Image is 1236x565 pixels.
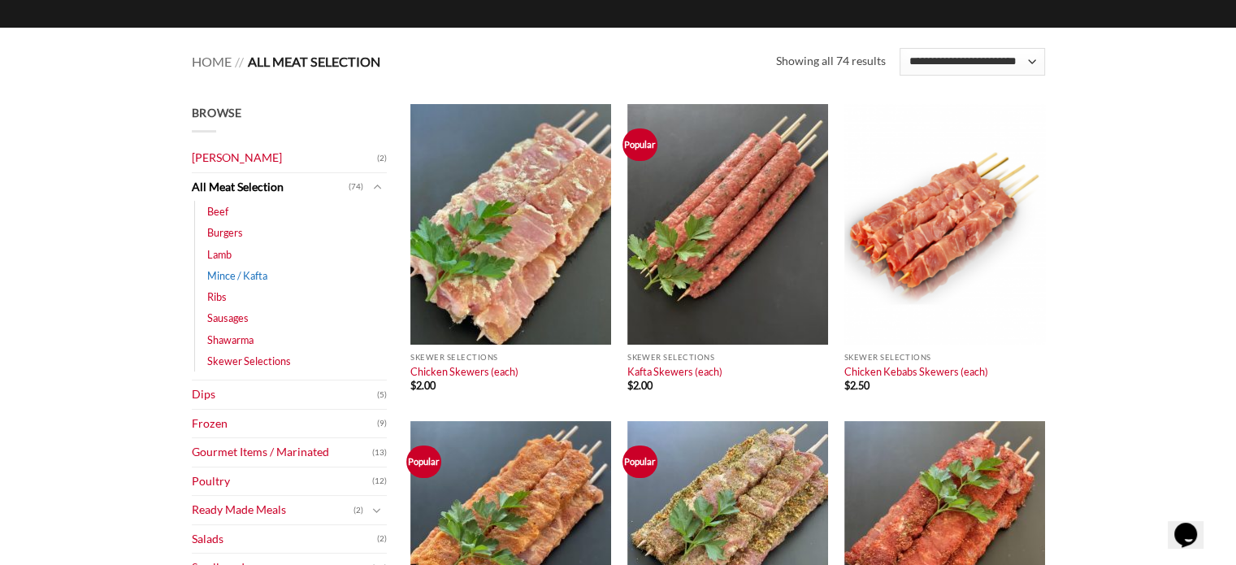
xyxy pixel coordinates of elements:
[844,353,1045,362] p: Skewer Selections
[192,496,353,524] a: Ready Made Meals
[235,54,244,69] span: //
[192,380,377,409] a: Dips
[410,104,611,345] img: Chicken Skewers
[207,329,254,350] a: Shawarma
[410,353,611,362] p: Skewer Selections
[410,365,518,378] a: Chicken Skewers (each)
[377,383,387,407] span: (5)
[377,146,387,171] span: (2)
[207,201,228,222] a: Beef
[844,379,850,392] span: $
[192,54,232,69] a: Home
[627,365,722,378] a: Kafta Skewers (each)
[349,175,363,199] span: (74)
[410,379,416,392] span: $
[353,498,363,523] span: (2)
[1168,500,1220,549] iframe: chat widget
[377,527,387,551] span: (2)
[367,502,387,519] button: Toggle
[192,467,372,496] a: Poultry
[192,106,242,120] span: Browse
[844,365,988,378] a: Chicken Kebabs Skewers (each)
[192,144,377,172] a: [PERSON_NAME]
[372,469,387,493] span: (12)
[627,379,653,392] bdi: 2.00
[627,104,828,345] img: Kafta Skewers
[372,441,387,465] span: (13)
[377,411,387,436] span: (9)
[192,525,377,554] a: Salads
[207,350,291,372] a: Skewer Selections
[776,52,886,71] p: Showing all 74 results
[192,410,377,438] a: Frozen
[192,173,349,202] a: All Meat Selection
[627,353,828,362] p: Skewer Selections
[900,48,1044,76] select: Shop order
[844,104,1045,345] img: Chicken Kebabs Skewers
[627,379,633,392] span: $
[844,379,870,392] bdi: 2.50
[367,178,387,196] button: Toggle
[192,438,372,467] a: Gourmet Items / Marinated
[410,379,436,392] bdi: 2.00
[207,244,232,265] a: Lamb
[207,307,249,328] a: Sausages
[207,286,227,307] a: Ribs
[207,265,267,286] a: Mince / Kafta
[207,222,243,243] a: Burgers
[248,54,380,69] span: All Meat Selection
